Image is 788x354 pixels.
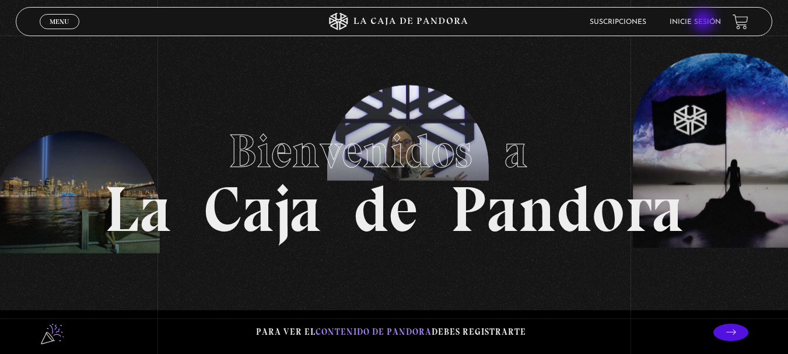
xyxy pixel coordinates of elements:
[256,324,526,340] p: Para ver el debes registrarte
[670,19,721,26] a: Inicie sesión
[316,327,432,337] span: contenido de Pandora
[229,123,560,179] span: Bienvenidos a
[104,113,684,241] h1: La Caja de Pandora
[50,18,69,25] span: Menu
[45,28,73,36] span: Cerrar
[733,14,748,30] a: View your shopping cart
[590,19,646,26] a: Suscripciones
